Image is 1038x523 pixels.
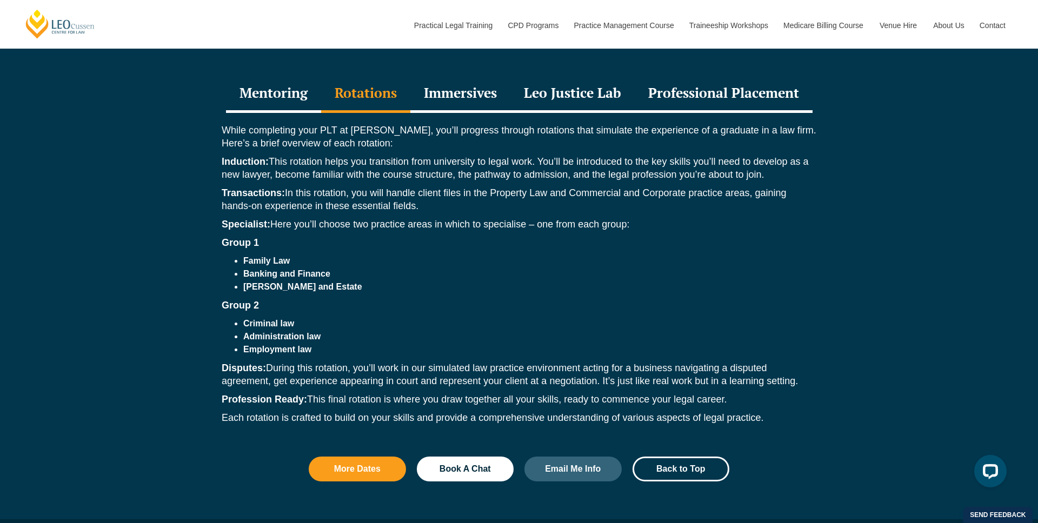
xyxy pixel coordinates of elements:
[243,319,294,328] strong: Criminal law
[524,457,622,481] a: Email Me Info
[222,124,816,150] p: While completing your PLT at [PERSON_NAME], you’ll progress through rotations that simulate the e...
[222,361,816,387] p: During this rotation, you’ll work in our simulated law practice environment acting for a business...
[24,9,96,39] a: [PERSON_NAME] Centre for Law
[243,256,290,265] strong: Family Law
[633,457,730,481] a: Back to Top
[406,2,500,49] a: Practical Legal Training
[222,219,270,230] strong: Specialist:
[222,393,816,406] p: This final rotation is where you draw together all your skills, ready to commence your legal career.
[775,2,871,49] a: Medicare Billing Course
[334,465,381,473] span: More Dates
[222,155,816,181] p: This rotation helps you transition from university to legal work. You’ll be introduced to the key...
[871,2,925,49] a: Venue Hire
[222,411,816,424] p: Each rotation is crafted to build on your skills and provide a comprehensive understanding of var...
[545,465,601,473] span: Email Me Info
[681,2,775,49] a: Traineeship Workshops
[440,465,491,473] span: Book A Chat
[656,465,705,473] span: Back to Top
[243,282,362,291] strong: [PERSON_NAME] and Estate
[222,300,259,311] strong: Group 2
[966,451,1011,496] iframe: LiveChat chat widget
[321,75,410,113] div: Rotations
[226,75,321,113] div: Mentoring
[972,2,1014,49] a: Contact
[566,2,681,49] a: Practice Management Course
[309,457,406,481] a: More Dates
[410,75,510,113] div: Immersives
[222,186,816,212] p: In this rotation, you will handle client files in the Property Law and Commercial and Corporate p...
[222,363,266,373] strong: Disputes:
[222,187,285,198] strong: Transactions:
[243,269,330,278] strong: Banking and Finance
[222,394,307,405] strong: Profession Ready:
[510,75,635,113] div: Leo Justice Lab
[925,2,972,49] a: About Us
[222,237,259,248] strong: Group 1
[417,457,514,481] a: Book A Chat
[243,345,311,354] strong: Employment law
[243,332,321,341] strong: Administration law
[635,75,813,113] div: Professional Placement
[222,218,816,231] p: Here you’ll choose two practice areas in which to specialise – one from each group:
[222,156,269,167] strong: Induction:
[500,2,565,49] a: CPD Programs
